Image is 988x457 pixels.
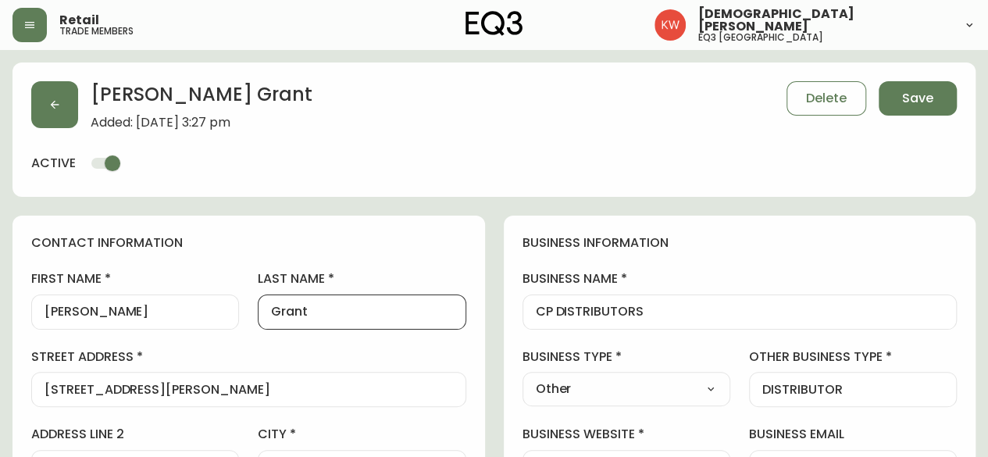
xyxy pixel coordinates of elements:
button: Save [879,81,957,116]
span: Retail [59,14,99,27]
label: street address [31,348,466,366]
h5: eq3 [GEOGRAPHIC_DATA] [698,33,823,42]
h4: business information [523,234,958,252]
span: Save [902,90,933,107]
label: other business type [749,348,957,366]
span: Added: [DATE] 3:27 pm [91,116,312,130]
label: address line 2 [31,426,239,443]
label: first name [31,270,239,287]
h5: trade members [59,27,134,36]
label: city [258,426,465,443]
label: business website [523,426,730,443]
img: f33162b67396b0982c40ce2a87247151 [655,9,686,41]
img: logo [465,11,523,36]
button: Delete [786,81,866,116]
label: last name [258,270,465,287]
h4: contact information [31,234,466,252]
label: business name [523,270,958,287]
label: business type [523,348,730,366]
span: Delete [806,90,847,107]
label: business email [749,426,957,443]
h4: active [31,155,76,172]
h2: [PERSON_NAME] Grant [91,81,312,116]
span: [DEMOGRAPHIC_DATA][PERSON_NAME] [698,8,951,33]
